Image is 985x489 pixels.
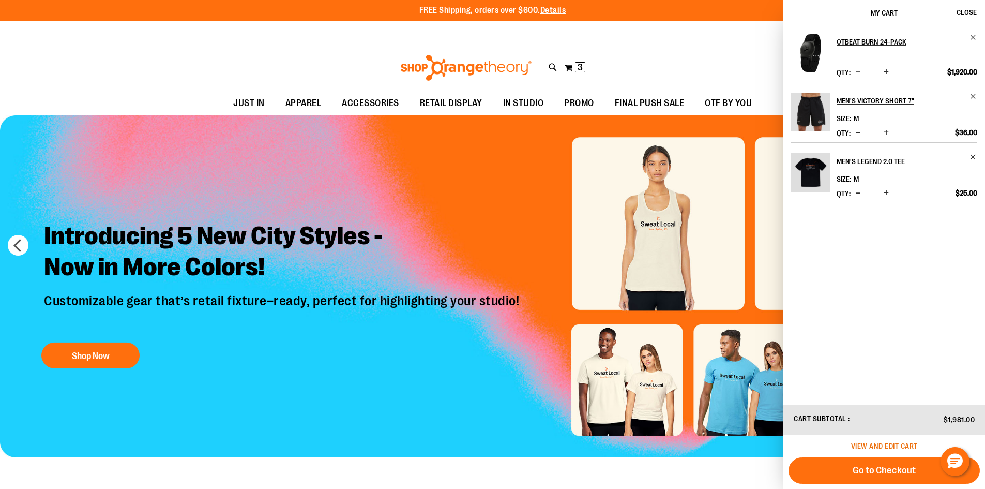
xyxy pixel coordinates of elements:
a: Introducing 5 New City Styles -Now in More Colors! Customizable gear that’s retail fixture–ready,... [36,212,529,373]
button: Go to Checkout [789,457,980,484]
span: ACCESSORIES [342,92,399,115]
a: OTbeat Burn 24-pack [837,34,977,50]
button: Increase product quantity [881,188,891,199]
a: Remove item [969,34,977,41]
a: OTF BY YOU [694,92,762,115]
a: Men's Legend 2.0 Tee [837,153,977,170]
a: Remove item [969,93,977,100]
span: 3 [578,62,583,72]
img: Men's Victory Short 7" [791,93,830,131]
a: Men's Legend 2.0 Tee [791,153,830,199]
a: OTbeat Burn 24-pack [791,34,830,79]
button: prev [8,235,28,256]
a: PROMO [554,92,604,115]
label: Qty [837,189,851,198]
a: RETAIL DISPLAY [410,92,493,115]
label: Qty [837,68,851,77]
span: OTF BY YOU [705,92,752,115]
a: Remove item [969,153,977,161]
button: Hello, have a question? Let’s chat. [941,447,969,476]
li: Product [791,142,977,203]
dt: Size [837,114,851,123]
img: Shop Orangetheory [399,55,533,81]
span: APPAREL [285,92,322,115]
button: Increase product quantity [881,128,891,138]
span: RETAIL DISPLAY [420,92,482,115]
span: $36.00 [955,128,977,137]
span: $1,920.00 [947,67,977,77]
span: Go to Checkout [853,465,916,476]
img: Men's Legend 2.0 Tee [791,153,830,192]
button: Shop Now [41,343,140,368]
a: JUST IN [223,92,275,115]
dt: Size [837,175,851,183]
a: APPAREL [275,92,332,115]
span: M [854,175,859,183]
a: ACCESSORIES [331,92,410,115]
span: M [854,114,859,123]
button: Decrease product quantity [853,67,863,78]
li: Product [791,82,977,142]
h2: Introducing 5 New City Styles - Now in More Colors! [36,212,529,292]
a: Men's Victory Short 7" [837,93,977,109]
span: $25.00 [956,188,977,198]
span: My Cart [871,9,898,17]
p: Customizable gear that’s retail fixture–ready, perfect for highlighting your studio! [36,292,529,332]
img: OTbeat Burn 24-pack [791,34,830,72]
a: IN STUDIO [493,92,554,115]
span: JUST IN [233,92,265,115]
h2: Men's Victory Short 7" [837,93,963,109]
a: FINAL PUSH SALE [604,92,695,115]
h2: Men's Legend 2.0 Tee [837,153,963,170]
a: Details [540,6,566,15]
span: Cart Subtotal [794,414,846,423]
a: View and edit cart [851,442,918,450]
span: IN STUDIO [503,92,544,115]
button: Decrease product quantity [853,188,863,199]
p: FREE Shipping, orders over $600. [419,5,566,17]
span: PROMO [564,92,594,115]
h2: OTbeat Burn 24-pack [837,34,963,50]
span: Close [957,8,977,17]
span: $1,981.00 [944,416,975,424]
a: Men's Victory Short 7" [791,93,830,138]
li: Product [791,34,977,82]
span: FINAL PUSH SALE [615,92,685,115]
label: Qty [837,129,851,137]
button: Decrease product quantity [853,128,863,138]
button: Increase product quantity [881,67,891,78]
